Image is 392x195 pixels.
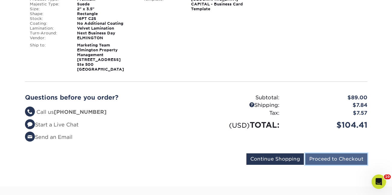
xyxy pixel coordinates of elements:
div: ELMINGTON [73,36,139,40]
div: Tax: [196,109,284,117]
div: Vendor: [25,36,73,40]
input: Proceed to Checkout [305,153,367,165]
span: 10 [384,174,391,179]
div: Shape: [25,11,73,16]
div: TOTAL: [196,119,284,131]
div: $7.84 [284,101,372,109]
iframe: Intercom live chat [372,174,386,189]
div: Suede [73,2,139,7]
div: Stock: [25,16,73,21]
div: $89.00 [284,94,372,102]
div: Size: [25,7,73,11]
a: Send an Email [25,134,73,140]
div: Majestic Type: [25,2,73,7]
iframe: Google Customer Reviews [342,179,392,195]
div: Lamination: [25,26,73,31]
div: 2" x 3.5" [73,7,139,11]
div: Shipping: [196,101,284,109]
li: Call us [25,108,192,116]
div: $7.57 [284,109,372,117]
div: Next Business Day [73,31,139,36]
div: Velvet Lamination [73,26,139,31]
div: No Additional Coating [73,21,139,26]
div: $104.41 [284,119,372,131]
a: Start a Live Chat [25,122,79,128]
div: Turn-Around: [25,31,73,36]
div: Rectangle [73,11,139,16]
small: (USD) [229,121,250,129]
input: Continue Shopping [246,153,304,165]
strong: Marketing Team Elmington Property Management [STREET_ADDRESS] Ste 500 [GEOGRAPHIC_DATA] [77,43,124,72]
div: Subtotal: [196,94,284,102]
div: Coating: [25,21,73,26]
div: Ship to: [25,43,73,72]
div: 16PT C2S [73,16,139,21]
h2: Questions before you order? [25,94,192,101]
strong: [PHONE_NUMBER] [54,109,106,115]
